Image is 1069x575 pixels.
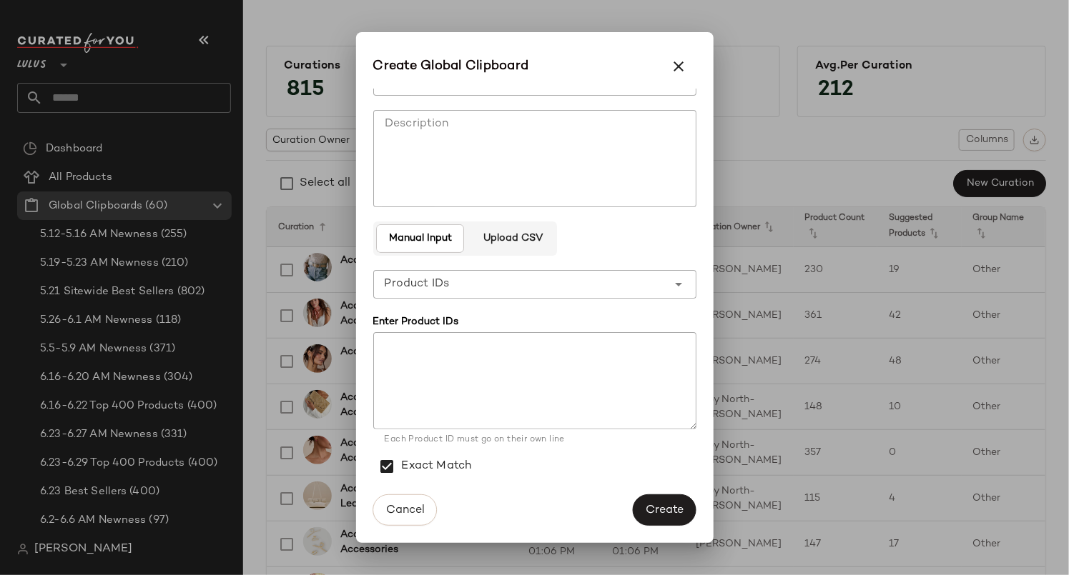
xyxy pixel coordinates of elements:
[483,233,543,244] span: Upload CSV
[385,504,424,517] span: Cancel
[376,224,464,253] button: Manual Input
[388,233,452,244] span: Manual Input
[373,494,436,526] button: Cancel
[633,494,696,526] button: Create
[385,276,450,293] span: Product IDs
[645,504,684,517] span: Create
[373,56,529,76] span: Create Global Clipboard
[471,224,554,253] button: Upload CSV
[373,314,696,329] div: Enter Product IDs
[385,434,685,446] div: Each Product ID must go on their own line
[402,446,472,486] label: Exact Match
